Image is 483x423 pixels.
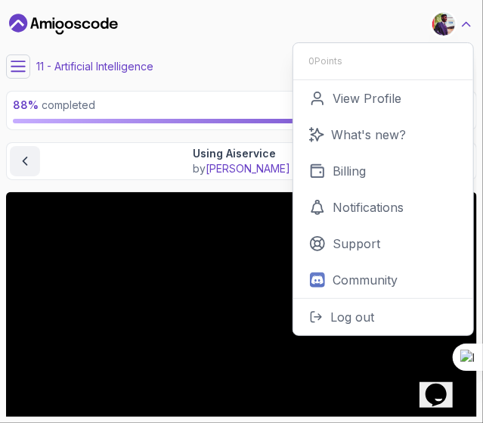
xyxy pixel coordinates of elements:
p: Using Aiservice [193,146,290,161]
button: Log out [293,298,473,335]
p: 0 Points [308,55,342,67]
a: What's new? [293,117,473,153]
a: View Profile [293,80,473,117]
span: 88 % [13,98,39,111]
p: View Profile [333,89,401,107]
a: Notifications [293,189,473,225]
button: previous content [10,146,40,176]
p: Community [333,271,398,289]
p: What's new? [331,126,406,144]
p: Billing [333,162,366,180]
a: Support [293,225,473,262]
p: 11 - Artificial Intelligence [36,59,153,74]
button: user profile image [432,12,474,36]
span: completed [13,98,95,111]
span: [PERSON_NAME] [206,162,290,175]
a: Billing [293,153,473,189]
p: Log out [330,308,374,326]
a: Dashboard [9,12,118,36]
p: by [193,161,290,176]
p: Notifications [333,198,404,216]
p: Support [333,235,380,253]
iframe: chat widget [420,362,468,408]
img: user profile image [432,13,455,36]
a: Community [293,262,473,298]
